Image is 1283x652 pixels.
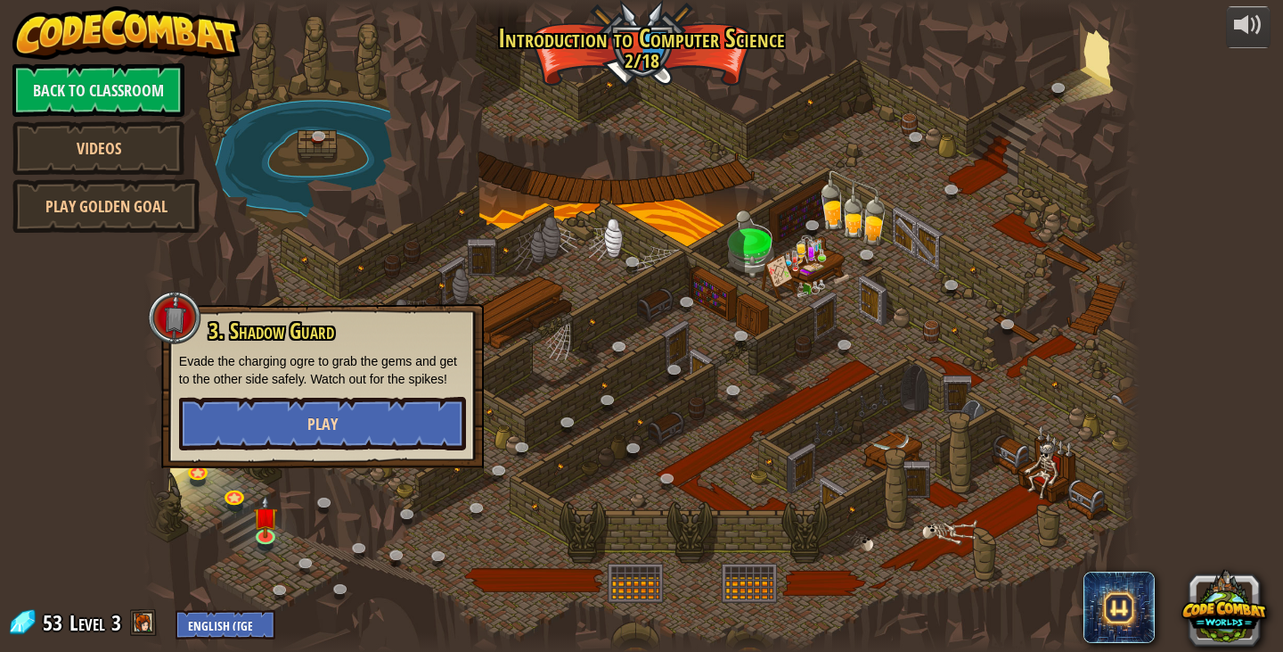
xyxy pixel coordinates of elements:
[12,121,184,175] a: Videos
[179,352,466,388] p: Evade the charging ogre to grab the gems and get to the other side safely. Watch out for the spikes!
[69,608,105,638] span: Level
[1226,6,1271,48] button: Adjust volume
[43,608,68,637] span: 53
[12,179,200,233] a: Play Golden Goal
[208,316,334,346] span: 3. Shadow Guard
[12,63,184,117] a: Back to Classroom
[253,496,278,539] img: level-banner-unstarted.png
[179,397,466,450] button: Play
[111,608,121,637] span: 3
[12,6,241,60] img: CodeCombat - Learn how to code by playing a game
[307,413,338,435] span: Play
